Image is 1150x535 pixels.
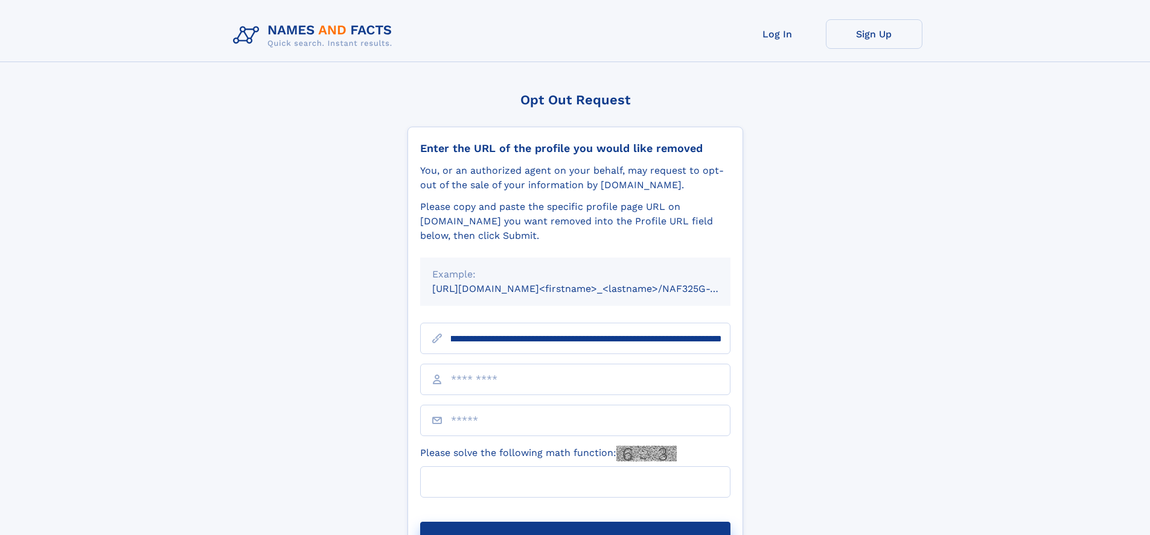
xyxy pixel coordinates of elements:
[729,19,826,49] a: Log In
[228,19,402,52] img: Logo Names and Facts
[420,142,730,155] div: Enter the URL of the profile you would like removed
[420,446,677,461] label: Please solve the following math function:
[420,200,730,243] div: Please copy and paste the specific profile page URL on [DOMAIN_NAME] you want removed into the Pr...
[432,283,753,294] small: [URL][DOMAIN_NAME]<firstname>_<lastname>/NAF325G-xxxxxxxx
[826,19,922,49] a: Sign Up
[407,92,743,107] div: Opt Out Request
[420,163,730,192] div: You, or an authorized agent on your behalf, may request to opt-out of the sale of your informatio...
[432,267,718,282] div: Example:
